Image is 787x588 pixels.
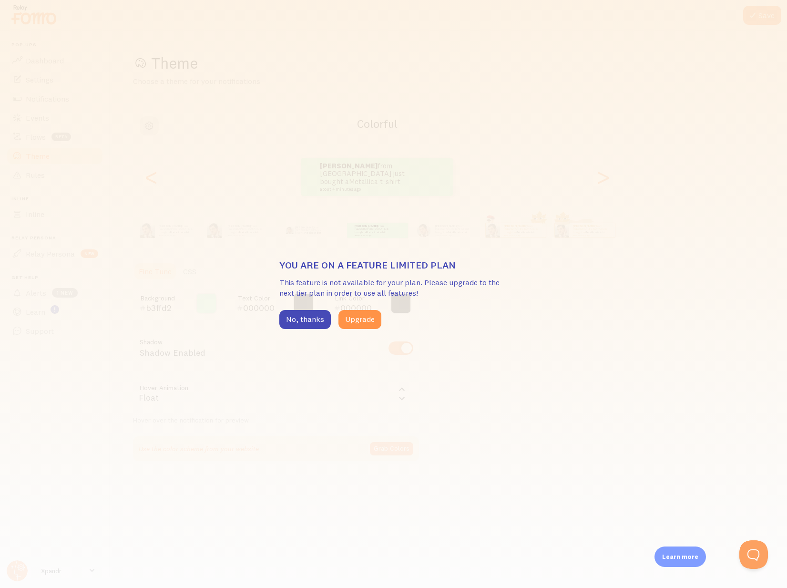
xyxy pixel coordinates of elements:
button: Upgrade [338,310,381,329]
h3: You are on a feature limited plan [279,259,508,271]
div: Learn more [654,547,706,567]
p: Learn more [662,552,698,561]
iframe: Help Scout Beacon - Open [739,540,768,569]
p: This feature is not available for your plan. Please upgrade to the next tier plan in order to use... [279,277,508,299]
button: No, thanks [279,310,331,329]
